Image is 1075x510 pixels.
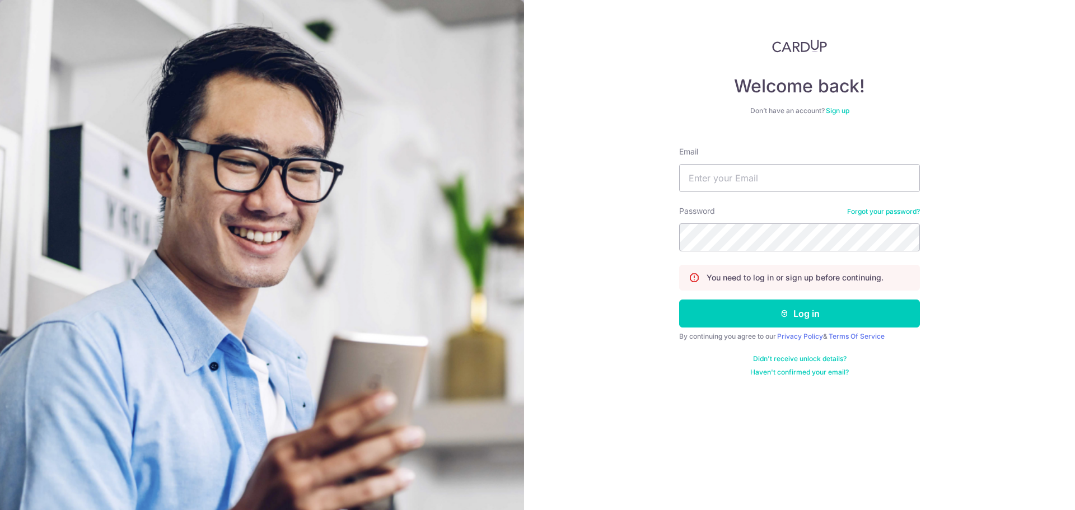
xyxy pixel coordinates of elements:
p: You need to log in or sign up before continuing. [707,272,884,283]
a: Privacy Policy [777,332,823,340]
div: Don’t have an account? [679,106,920,115]
h4: Welcome back! [679,75,920,97]
a: Didn't receive unlock details? [753,354,847,363]
a: Haven't confirmed your email? [750,368,849,377]
a: Terms Of Service [829,332,885,340]
input: Enter your Email [679,164,920,192]
button: Log in [679,300,920,327]
label: Password [679,205,715,217]
a: Forgot your password? [847,207,920,216]
a: Sign up [826,106,849,115]
div: By continuing you agree to our & [679,332,920,341]
label: Email [679,146,698,157]
img: CardUp Logo [772,39,827,53]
